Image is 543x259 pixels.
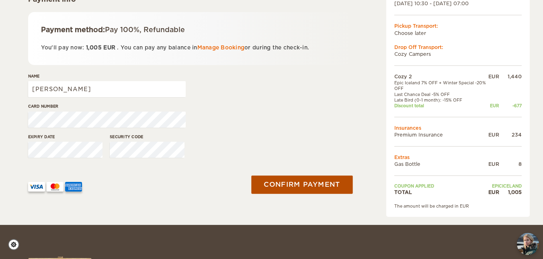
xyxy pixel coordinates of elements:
td: Choose later [394,30,522,37]
td: Discount total [394,103,488,108]
label: Name [28,73,186,79]
td: Premium Insurance [394,131,488,138]
a: Manage Booking [197,45,245,51]
td: TOTAL [394,189,488,196]
span: Pay 100%, Refundable [105,26,185,34]
img: Freyja at Cozy Campers [517,233,539,255]
div: EUR [488,189,499,196]
td: Gas Bottle [394,161,488,167]
div: The amount will be charged in EUR [394,203,522,209]
div: -677 [499,103,522,108]
p: You'll pay now: . You can pay any balance in or during the check-in. [41,43,339,52]
div: EUR [488,161,499,167]
img: mastercard [47,182,64,192]
label: Card number [28,103,186,109]
div: Payment method: [41,25,339,35]
span: 1,005 [86,45,102,51]
div: 1,005 [499,189,522,196]
button: chat-button [517,233,539,255]
div: EUR [488,103,499,108]
td: Cozy 2 [394,73,488,80]
span: EUR [103,45,115,51]
img: AMEX [65,182,82,192]
div: Drop Off Transport: [394,44,522,51]
td: Last Chance Deal -5% OFF [394,92,488,97]
label: Expiry date [28,134,103,140]
div: EUR [488,131,499,138]
div: Pickup Transport: [394,22,522,29]
img: VISA [28,182,45,192]
td: Extras [394,154,522,161]
td: Coupon applied [394,183,488,189]
td: Cozy Campers [394,51,522,57]
a: Cookie settings [8,239,25,250]
td: EPICICELAND [488,183,522,189]
td: Late Bird (0-1 month): -15% OFF [394,97,488,103]
div: 234 [499,131,522,138]
td: Insurances [394,124,522,131]
button: Confirm payment [252,175,353,194]
label: Security code [110,134,184,140]
td: Epic Iceland 7% OFF + Winter Special -20% OFF [394,80,488,92]
div: 1,440 [499,73,522,80]
div: 8 [499,161,522,167]
div: EUR [488,73,499,80]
